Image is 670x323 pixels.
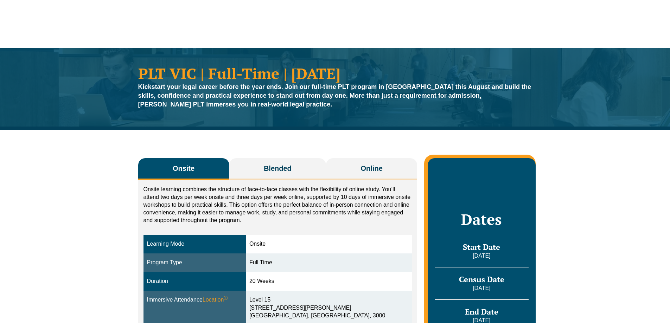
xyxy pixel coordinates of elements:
div: Full Time [249,259,408,267]
span: Start Date [463,242,500,252]
div: Learning Mode [147,240,242,248]
p: Onsite learning combines the structure of face-to-face classes with the flexibility of online stu... [143,186,412,224]
span: End Date [465,306,498,317]
div: Program Type [147,259,242,267]
span: Online [361,163,383,173]
h1: PLT VIC | Full-Time | [DATE] [138,66,532,81]
span: Census Date [459,274,504,284]
div: Immersive Attendance [147,296,242,304]
sup: ⓘ [224,296,228,301]
span: Onsite [173,163,194,173]
div: Onsite [249,240,408,248]
div: 20 Weeks [249,277,408,285]
span: Location [203,296,228,304]
div: Level 15 [STREET_ADDRESS][PERSON_NAME] [GEOGRAPHIC_DATA], [GEOGRAPHIC_DATA], 3000 [249,296,408,320]
p: [DATE] [435,284,528,292]
h2: Dates [435,211,528,228]
div: Duration [147,277,242,285]
strong: Kickstart your legal career before the year ends. Join our full-time PLT program in [GEOGRAPHIC_D... [138,83,531,108]
span: Blended [264,163,292,173]
p: [DATE] [435,252,528,260]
